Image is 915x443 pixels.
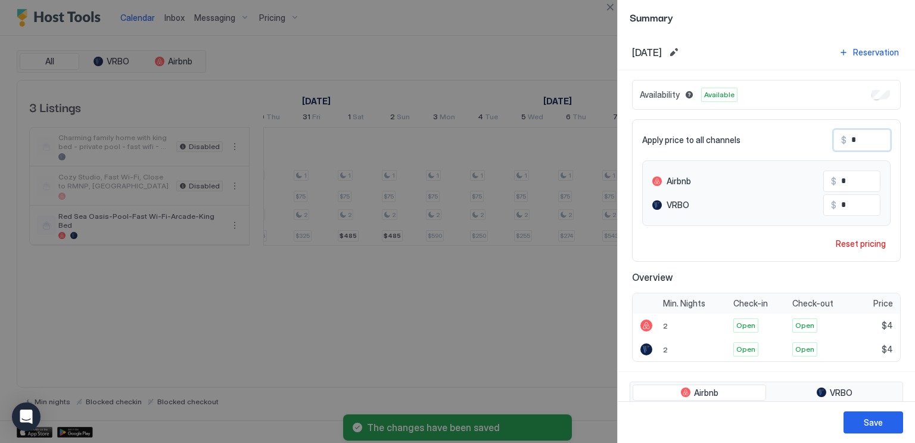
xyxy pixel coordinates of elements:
[736,344,755,355] span: Open
[831,176,836,187] span: $
[704,89,735,100] span: Available
[632,47,662,58] span: [DATE]
[831,200,836,210] span: $
[792,298,833,309] span: Check-out
[694,388,718,398] span: Airbnb
[663,345,668,354] span: 2
[873,298,893,309] span: Price
[632,271,901,283] span: Overview
[836,237,886,250] div: Reset pricing
[768,385,900,401] button: VRBO
[882,320,893,331] span: $4
[630,10,903,24] span: Summary
[831,236,891,252] button: Reset pricing
[633,385,766,401] button: Airbnb
[795,344,814,355] span: Open
[12,402,41,431] div: Open Intercom Messenger
[837,44,901,60] button: Reservation
[830,388,852,398] span: VRBO
[682,88,696,102] button: Blocked dates override all pricing rules and remain unavailable until manually unblocked
[642,135,740,145] span: Apply price to all channels
[882,344,893,355] span: $4
[663,298,705,309] span: Min. Nights
[640,89,680,100] span: Availability
[667,45,681,60] button: Edit date range
[853,46,899,58] div: Reservation
[844,411,903,433] button: Save
[841,135,846,145] span: $
[667,200,689,210] span: VRBO
[630,382,903,404] div: tab-group
[663,321,668,330] span: 2
[667,176,691,187] span: Airbnb
[733,298,768,309] span: Check-in
[795,320,814,331] span: Open
[864,416,883,429] div: Save
[736,320,755,331] span: Open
